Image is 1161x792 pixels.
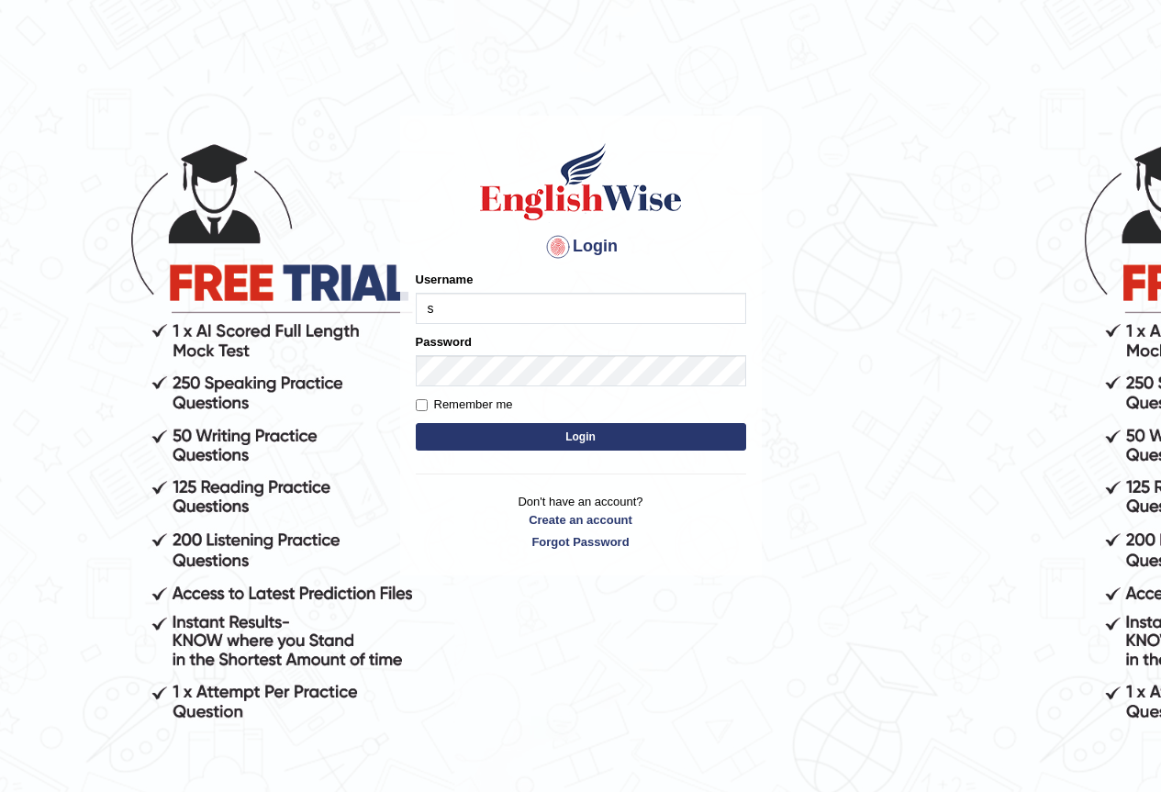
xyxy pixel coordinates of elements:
[416,333,472,351] label: Password
[416,396,513,414] label: Remember me
[416,271,474,288] label: Username
[416,423,746,451] button: Login
[416,511,746,529] a: Create an account
[416,399,428,411] input: Remember me
[416,232,746,262] h4: Login
[476,140,686,223] img: Logo of English Wise sign in for intelligent practice with AI
[416,493,746,550] p: Don't have an account?
[416,533,746,551] a: Forgot Password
